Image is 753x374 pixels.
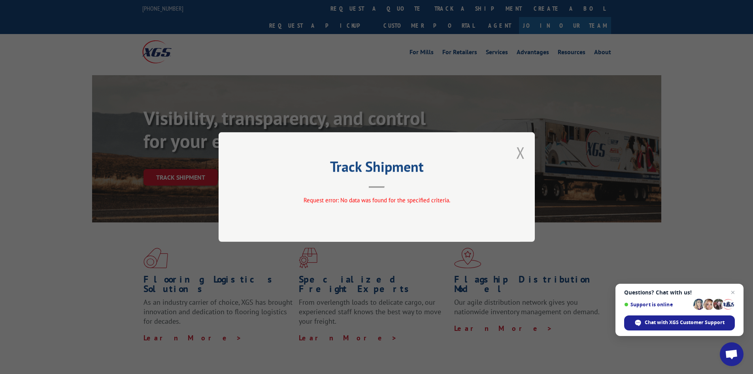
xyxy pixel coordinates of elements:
[728,288,738,297] span: Close chat
[303,196,450,204] span: Request error: No data was found for the specified criteria.
[645,319,725,326] span: Chat with XGS Customer Support
[624,302,691,308] span: Support is online
[624,289,735,296] span: Questions? Chat with us!
[720,342,744,366] div: Open chat
[624,315,735,330] div: Chat with XGS Customer Support
[258,161,495,176] h2: Track Shipment
[516,142,525,163] button: Close modal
